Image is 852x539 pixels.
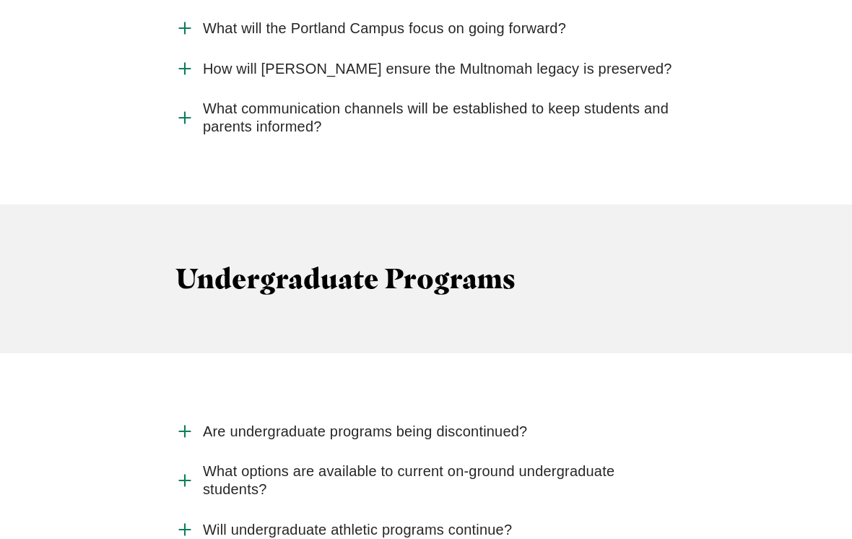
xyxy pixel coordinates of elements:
[203,100,677,136] span: What communication channels will be established to keep students and parents informed?
[203,462,677,499] span: What options are available to current on-ground undergraduate students?
[175,262,677,296] h3: Undergraduate Programs
[203,423,528,441] span: Are undergraduate programs being discontinued?
[203,60,672,78] span: How will [PERSON_NAME] ensure the Multnomah legacy is preserved?
[203,521,512,539] span: Will undergraduate athletic programs continue?
[203,20,566,38] span: What will the Portland Campus focus on going forward?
